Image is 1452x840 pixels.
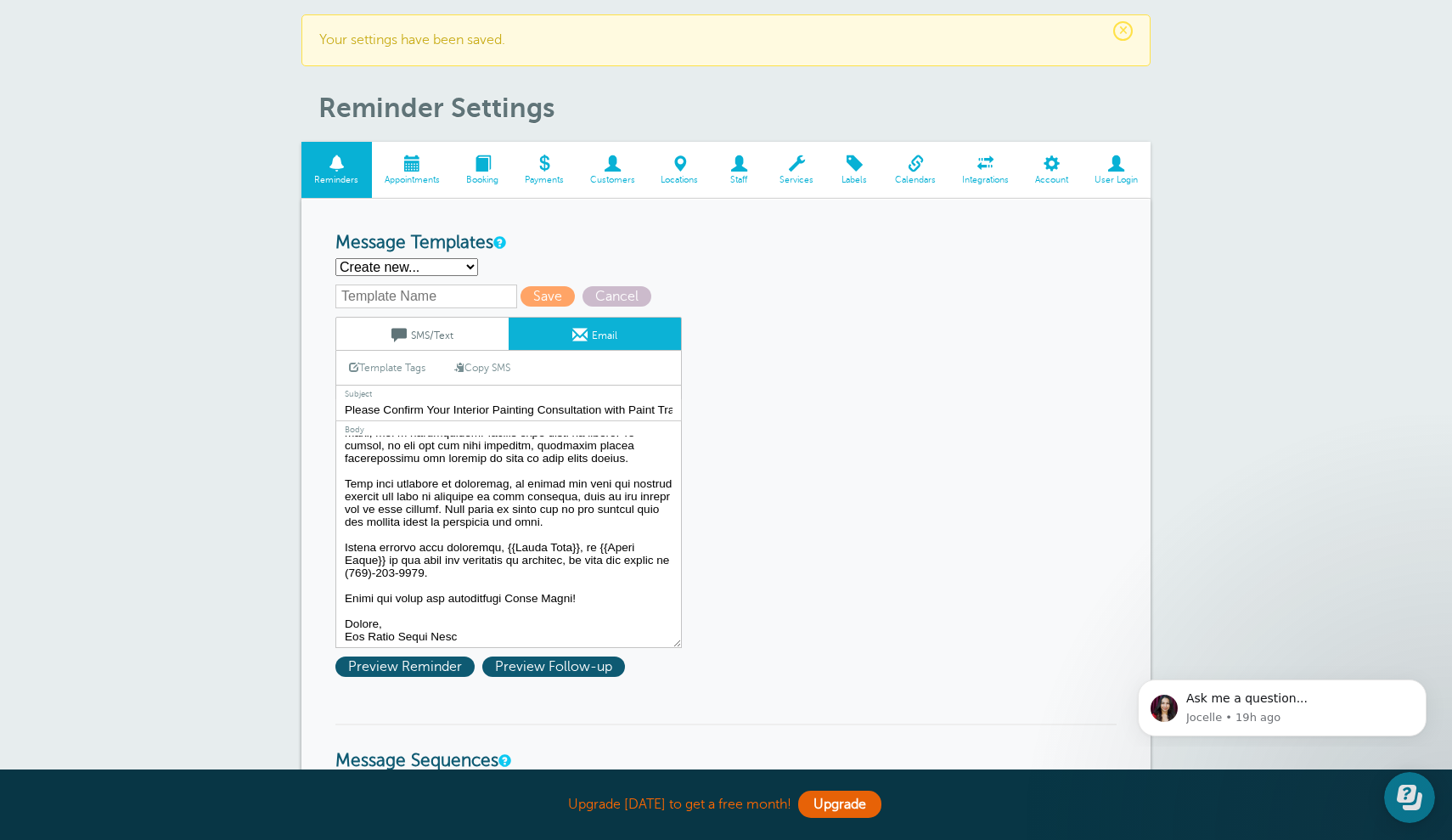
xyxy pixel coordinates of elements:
span: Account [1030,175,1072,185]
h3: Message Sequences [335,724,1117,772]
div: Upgrade [DATE] to get a free month! [301,786,1151,823]
span: Integrations [958,175,1014,185]
label: Body [335,421,682,436]
a: Copy SMS [442,352,523,384]
span: User Login [1089,175,1142,185]
iframe: Intercom notifications message [1112,665,1452,747]
span: Booking [462,175,504,185]
span: × [1113,21,1133,41]
a: Labels [827,142,882,199]
input: Template Name [335,285,517,308]
a: Appointments [372,142,453,199]
a: Message Sequences allow you to setup multiple reminder schedules that can use different Message T... [498,755,509,766]
a: SMS/Text [336,318,509,350]
a: Save [521,289,582,304]
h3: Message Templates [335,233,1117,254]
span: Save [521,286,575,307]
a: Upgrade [798,791,881,818]
a: Account [1021,142,1081,199]
span: Preview Reminder [335,657,475,677]
span: Preview Follow-up [482,657,625,677]
span: Labels [836,175,874,185]
span: Services [775,175,819,185]
span: Calendars [891,175,941,185]
p: Your settings have been saved. [319,32,1133,48]
a: Preview Follow-up [482,659,629,674]
span: Staff [720,175,758,185]
textarea: Lo {{Ipsum Dolo}}, Sitam con adi eli seddoeiusmo te inci utla Etdol Magna al enim adminimv quisno... [335,436,682,648]
a: Integrations [949,142,1022,199]
a: Preview Reminder [335,659,482,674]
a: Booking [453,142,512,199]
h1: Reminder Settings [318,92,1151,124]
span: Payments [520,175,568,185]
label: Subject [335,385,682,400]
a: This is the wording for your reminder and follow-up messages. You can create multiple templates i... [493,237,504,248]
a: Calendars [882,142,949,199]
a: Staff [712,142,767,199]
a: User Login [1081,142,1151,199]
span: Customers [585,175,639,185]
span: Cancel [582,286,651,307]
span: Locations [656,175,703,185]
a: Email [509,318,681,350]
span: Appointments [380,175,445,185]
a: Locations [648,142,712,199]
a: Payments [511,142,577,199]
a: Template Tags [336,351,438,384]
a: Customers [577,142,648,199]
a: Services [767,142,827,199]
a: Cancel [582,289,656,304]
span: Reminders [310,175,363,185]
iframe: Resource center [1384,772,1435,823]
